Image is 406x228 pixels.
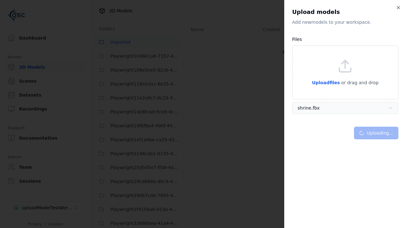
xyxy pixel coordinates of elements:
div: shrine.fbx [298,105,320,111]
span: Upload files [312,80,340,85]
p: or drag and drop [340,79,379,86]
label: Files [292,37,302,42]
h2: Upload models [292,8,398,16]
p: Add new model s to your workspace. [292,19,398,25]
